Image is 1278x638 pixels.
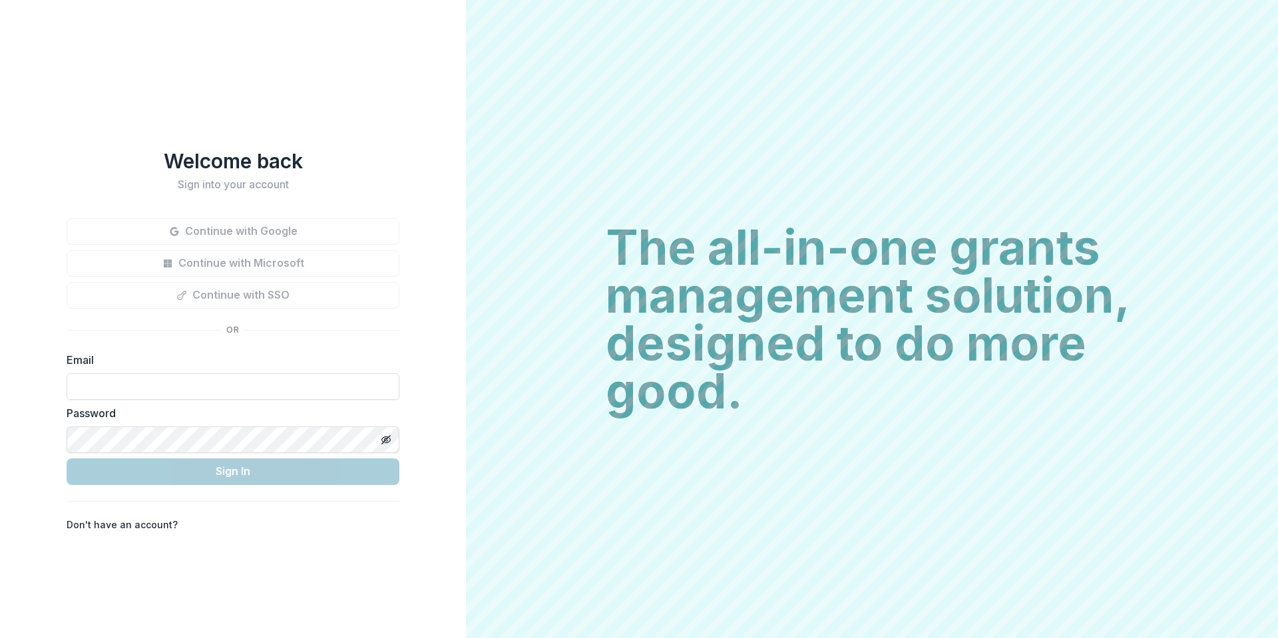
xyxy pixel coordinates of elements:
label: Password [67,405,391,421]
button: Continue with Google [67,218,399,245]
button: Continue with Microsoft [67,250,399,277]
button: Toggle password visibility [375,429,397,450]
label: Email [67,352,391,368]
p: Don't have an account? [67,518,178,532]
h2: Sign into your account [67,178,399,191]
button: Sign In [67,458,399,485]
button: Continue with SSO [67,282,399,309]
h1: Welcome back [67,149,399,173]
